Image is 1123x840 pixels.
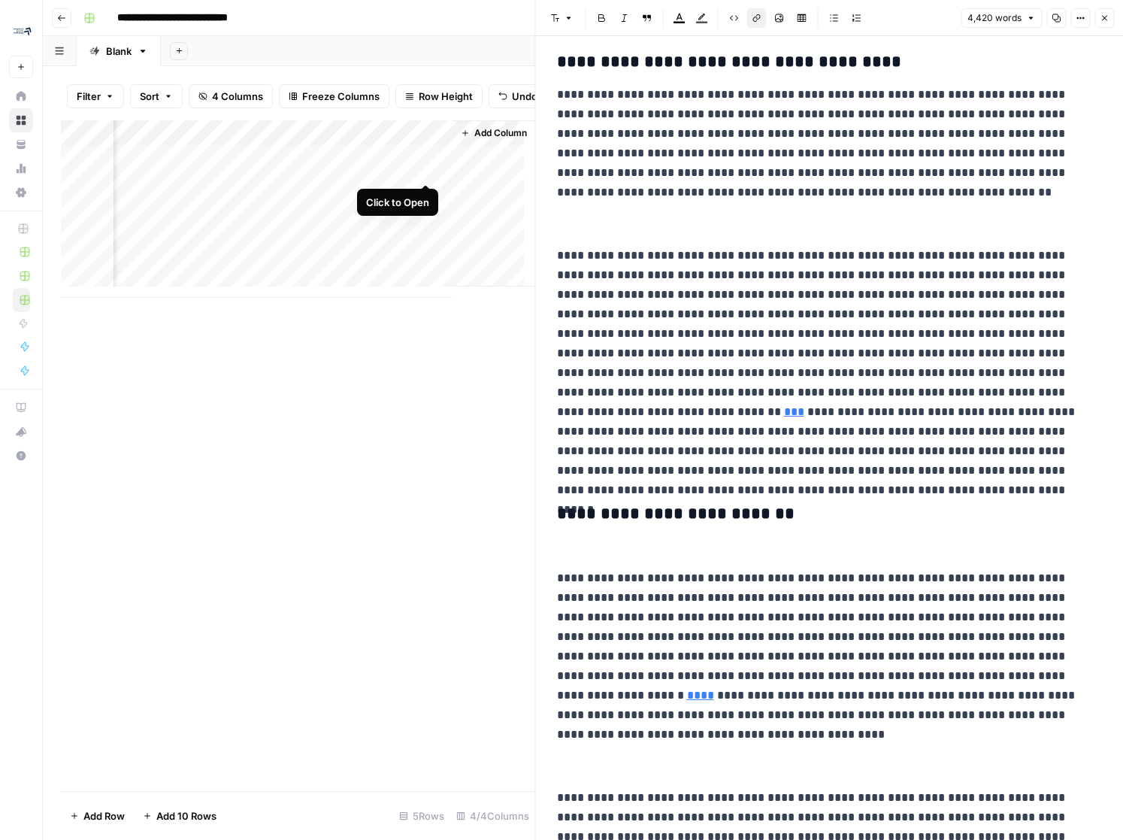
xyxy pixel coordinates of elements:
[455,123,533,143] button: Add Column
[9,132,33,156] a: Your Data
[9,84,33,108] a: Home
[83,808,125,823] span: Add Row
[474,126,527,140] span: Add Column
[9,420,33,444] button: What's new?
[9,108,33,132] a: Browse
[450,804,535,828] div: 4/4 Columns
[9,180,33,205] a: Settings
[967,11,1022,25] span: 4,420 words
[489,84,547,108] button: Undo
[366,195,429,210] div: Click to Open
[77,89,101,104] span: Filter
[9,12,33,50] button: Workspace: Compound Growth
[512,89,537,104] span: Undo
[140,89,159,104] span: Sort
[961,8,1042,28] button: 4,420 words
[61,804,134,828] button: Add Row
[134,804,226,828] button: Add 10 Rows
[279,84,389,108] button: Freeze Columns
[9,396,33,420] a: AirOps Academy
[106,44,132,59] div: Blank
[67,84,124,108] button: Filter
[130,84,183,108] button: Sort
[393,804,450,828] div: 5 Rows
[10,420,32,443] div: What's new?
[9,17,36,44] img: Compound Growth Logo
[189,84,273,108] button: 4 Columns
[156,808,216,823] span: Add 10 Rows
[77,36,161,66] a: Blank
[419,89,473,104] span: Row Height
[9,156,33,180] a: Usage
[9,444,33,468] button: Help + Support
[395,84,483,108] button: Row Height
[212,89,263,104] span: 4 Columns
[302,89,380,104] span: Freeze Columns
